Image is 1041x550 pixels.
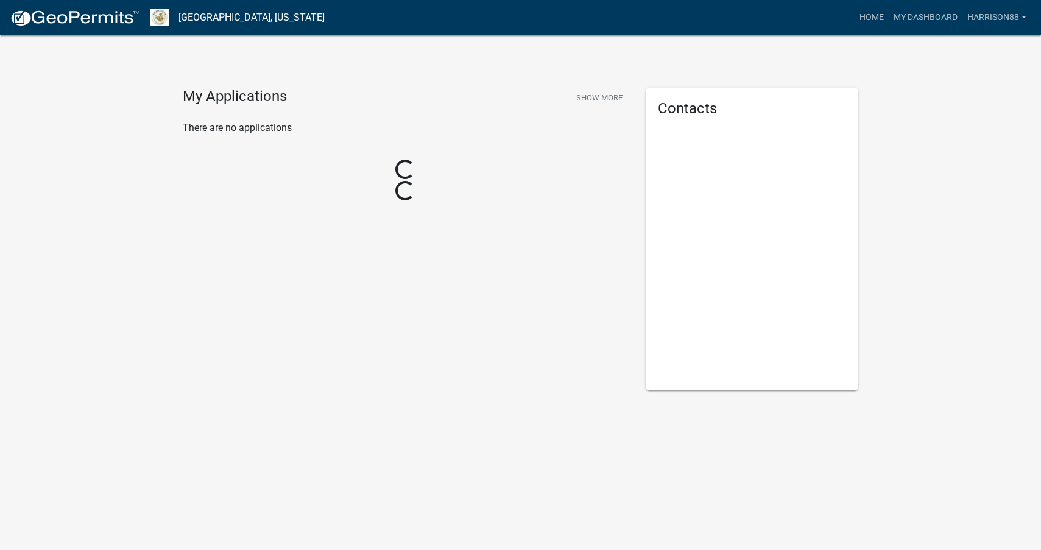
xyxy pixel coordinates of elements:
p: There are no applications [183,121,627,135]
h5: Contacts [658,100,847,118]
a: My Dashboard [889,6,962,29]
button: Show More [571,88,627,108]
a: [GEOGRAPHIC_DATA], [US_STATE] [178,7,325,28]
h4: My Applications [183,88,287,106]
a: Harrison88 [962,6,1031,29]
img: Howard County, Indiana [150,9,169,26]
a: Home [855,6,889,29]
